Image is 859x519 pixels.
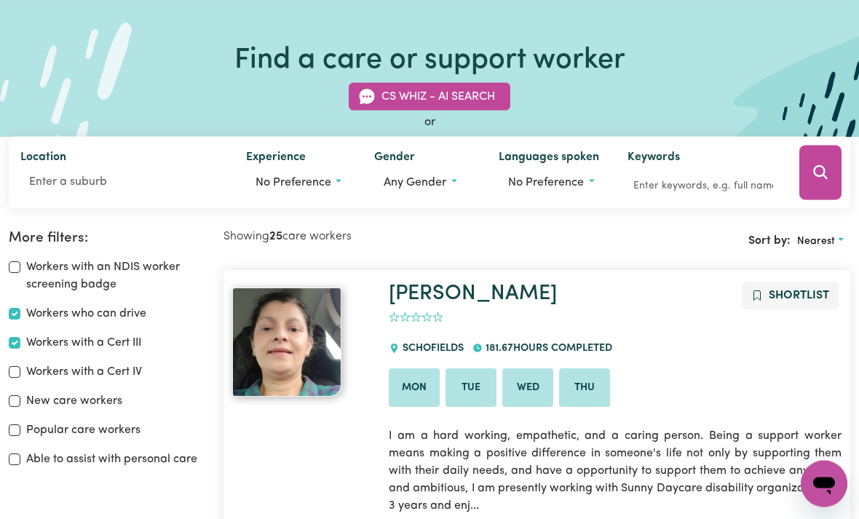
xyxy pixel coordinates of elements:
b: 25 [269,231,282,243]
iframe: Button to launch messaging window [801,461,847,507]
span: Shortlist [769,290,829,302]
input: Enter keywords, e.g. full name, interests [628,175,779,197]
span: No preference [256,177,331,189]
a: [PERSON_NAME] [389,284,557,305]
h2: Showing care workers [223,231,537,245]
label: Experience [246,148,306,169]
li: Available on Thu [559,369,610,408]
button: Add to shortlist [742,282,839,310]
span: Nearest [797,237,835,247]
label: Workers who can drive [26,306,146,323]
a: Michelle [232,288,371,397]
label: Workers with a Cert IV [26,364,142,381]
button: Worker experience options [246,169,351,197]
button: Worker gender preference [374,169,475,197]
label: Gender [374,148,415,169]
button: Worker language preferences [499,169,603,197]
label: Workers with a Cert III [26,335,141,352]
div: SCHOFIELDS [389,330,472,369]
button: CS Whiz - AI Search [349,83,510,111]
button: Search [799,146,842,200]
input: Enter a suburb [20,169,223,195]
span: No preference [508,177,584,189]
label: Location [20,148,66,169]
h1: Find a care or support worker [234,44,625,79]
h2: More filters: [9,231,206,247]
label: Languages spoken [499,148,599,169]
img: View Michelle's profile [232,288,341,397]
button: Sort search results [791,231,850,253]
label: Popular care workers [26,422,140,440]
label: New care workers [26,393,122,411]
li: Available on Mon [389,369,440,408]
label: Workers with an NDIS worker screening badge [26,259,206,294]
span: Sort by: [748,236,791,247]
div: 181.67 hours completed [472,330,621,369]
li: Available on Tue [446,369,496,408]
label: Keywords [628,148,680,169]
div: or [9,114,850,131]
span: Any gender [384,177,446,189]
li: Available on Wed [502,369,553,408]
div: add rating by typing an integer from 0 to 5 or pressing arrow keys [389,310,443,327]
label: Able to assist with personal care [26,451,197,469]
